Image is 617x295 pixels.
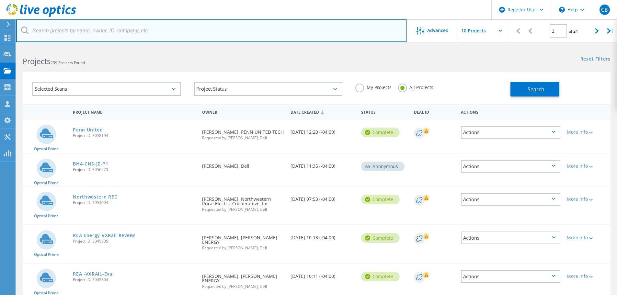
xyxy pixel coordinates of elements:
b: Projects [23,56,51,66]
span: Project ID: 3056573 [73,168,196,172]
div: Anonymous [361,162,405,171]
label: My Projects [355,84,392,90]
span: Requested by [PERSON_NAME], Dell [202,246,284,250]
div: | [510,19,523,42]
div: Complete [361,233,400,243]
div: [DATE] 12:20 (-04:00) [287,119,358,141]
a: Reset Filters [580,57,611,62]
span: Optical Prime [34,253,59,256]
svg: \n [559,7,565,13]
span: Search [528,86,544,93]
div: Project Name [70,106,199,118]
span: Optical Prime [34,291,59,295]
div: [DATE] 11:35 (-04:00) [287,153,358,175]
a: REA Energy VXRail Reveiw [73,233,135,238]
div: Actions [461,193,560,206]
div: [PERSON_NAME], Northwestern Rural Electric Cooperatiive, Inc. [199,187,287,218]
div: Selected Scans [32,82,181,96]
div: Actions [461,232,560,244]
div: [PERSON_NAME], [PERSON_NAME] ENERGY [199,264,287,295]
div: Complete [361,272,400,281]
span: Project ID: 3045804 [73,278,196,282]
a: REA -VXRAIL-Eval [73,272,114,276]
span: Requested by [PERSON_NAME], Dell [202,208,284,211]
label: All Projects [398,84,433,90]
span: Project ID: 3045805 [73,239,196,243]
div: [DATE] 10:13 (-04:00) [287,225,358,246]
div: Owner [199,106,287,118]
span: 239 Projects Found [51,60,85,65]
div: | [604,19,617,42]
span: Advanced [427,28,449,33]
a: Penn United [73,128,103,132]
div: More Info [567,274,607,278]
div: [DATE] 10:11 (-04:00) [287,264,358,285]
div: More Info [567,197,607,201]
span: Project ID: 3054604 [73,201,196,205]
button: Search [510,82,559,96]
a: BH4-CNS-JZ-P1 [73,162,108,166]
div: [PERSON_NAME], Dell [199,153,287,175]
div: Actions [461,270,560,283]
div: More Info [567,130,607,134]
span: CB [601,7,608,12]
div: More Info [567,235,607,240]
span: Optical Prime [34,181,59,185]
div: More Info [567,164,607,168]
span: Requested by [PERSON_NAME], Dell [202,136,284,140]
div: [DATE] 07:53 (-04:00) [287,187,358,208]
div: Date Created [287,106,358,118]
a: Live Optics Dashboard [6,14,76,18]
div: Actions [461,126,560,139]
span: Optical Prime [34,214,59,218]
div: [PERSON_NAME], PENN UNITED TECH [199,119,287,146]
div: Deal Id [411,106,458,118]
input: Search projects by name, owner, ID, company, etc [16,19,407,42]
div: [PERSON_NAME], [PERSON_NAME] ENERGY [199,225,287,256]
div: Actions [458,106,564,118]
span: Requested by [PERSON_NAME], Dell [202,285,284,289]
span: Project ID: 3058194 [73,134,196,138]
div: Complete [361,195,400,204]
div: Project Status [194,82,343,96]
a: Northwestern REC [73,195,117,199]
span: Optical Prime [34,147,59,151]
div: Complete [361,128,400,137]
div: Status [358,106,411,118]
div: Actions [461,160,560,173]
span: of 24 [569,28,578,34]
